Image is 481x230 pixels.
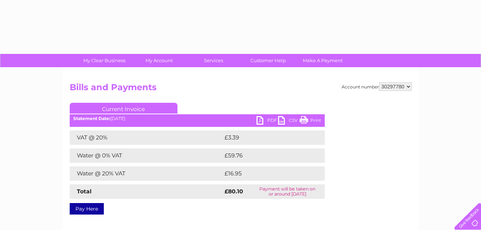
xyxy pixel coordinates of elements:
[223,130,308,145] td: £3.39
[278,116,300,126] a: CSV
[70,130,223,145] td: VAT @ 20%
[70,148,223,163] td: Water @ 0% VAT
[70,82,412,96] h2: Bills and Payments
[342,82,412,91] div: Account number
[256,116,278,126] a: PDF
[77,188,92,195] strong: Total
[223,148,310,163] td: £59.76
[250,184,325,199] td: Payment will be taken on or around [DATE]
[70,203,104,215] a: Pay Here
[70,103,177,114] a: Current Invoice
[70,116,325,121] div: [DATE]
[73,116,110,121] b: Statement Date:
[300,116,321,126] a: Print
[184,54,243,67] a: Services
[129,54,189,67] a: My Account
[70,166,223,181] td: Water @ 20% VAT
[223,166,310,181] td: £16.95
[239,54,298,67] a: Customer Help
[75,54,134,67] a: My Clear Business
[293,54,352,67] a: Make A Payment
[225,188,243,195] strong: £80.10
